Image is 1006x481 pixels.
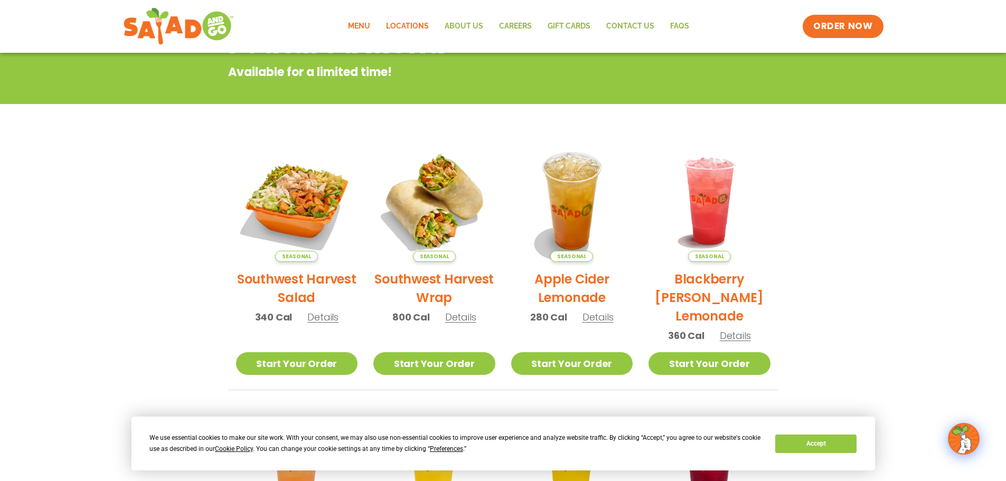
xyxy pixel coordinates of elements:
nav: Menu [340,14,697,39]
a: About Us [437,14,491,39]
span: Details [445,310,476,324]
img: Product photo for Blackberry Bramble Lemonade [648,140,770,262]
img: wpChatIcon [949,424,979,454]
span: Cookie Policy [215,445,253,452]
span: Details [720,329,751,342]
a: FAQs [662,14,697,39]
h2: Southwest Harvest Salad [236,270,358,307]
a: Start Your Order [648,352,770,375]
a: Contact Us [598,14,662,39]
span: Seasonal [275,251,318,262]
a: Start Your Order [373,352,495,375]
span: Seasonal [688,251,731,262]
span: 800 Cal [392,310,430,324]
a: Careers [491,14,540,39]
span: Seasonal [550,251,593,262]
span: Details [582,310,614,324]
a: Start Your Order [236,352,358,375]
h2: Southwest Harvest Wrap [373,270,495,307]
p: Available for a limited time! [228,63,693,81]
h2: Blackberry [PERSON_NAME] Lemonade [648,270,770,325]
button: Accept [775,435,857,453]
img: new-SAG-logo-768×292 [123,5,234,48]
a: Start Your Order [511,352,633,375]
span: 360 Cal [668,328,704,343]
img: Product photo for Southwest Harvest Salad [236,140,358,262]
h2: Apple Cider Lemonade [511,270,633,307]
div: Cookie Consent Prompt [131,417,875,470]
span: 280 Cal [530,310,567,324]
img: Product photo for Southwest Harvest Wrap [373,140,495,262]
a: GIFT CARDS [540,14,598,39]
span: Details [307,310,339,324]
img: Product photo for Apple Cider Lemonade [511,140,633,262]
a: Menu [340,14,378,39]
a: ORDER NOW [803,15,883,38]
div: We use essential cookies to make our site work. With your consent, we may also use non-essential ... [149,432,763,455]
span: Seasonal [413,251,456,262]
span: ORDER NOW [813,20,872,33]
a: Locations [378,14,437,39]
span: 340 Cal [255,310,293,324]
span: Preferences [430,445,463,452]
